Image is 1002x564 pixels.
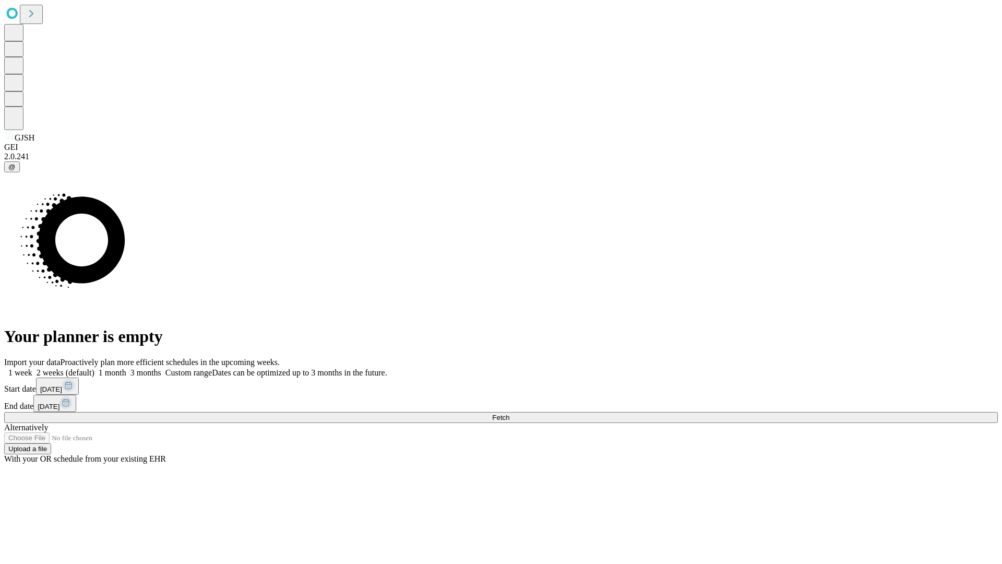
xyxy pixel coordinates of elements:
span: 3 months [130,368,161,377]
span: [DATE] [40,385,62,393]
button: [DATE] [36,378,79,395]
div: End date [4,395,998,412]
span: Import your data [4,358,61,367]
button: Fetch [4,412,998,423]
span: Alternatively [4,423,48,432]
span: 1 week [8,368,32,377]
div: Start date [4,378,998,395]
div: 2.0.241 [4,152,998,161]
div: GEI [4,143,998,152]
span: @ [8,163,16,171]
button: @ [4,161,20,172]
span: GJSH [15,133,34,142]
span: 1 month [99,368,126,377]
span: Fetch [492,414,509,421]
span: 2 weeks (default) [37,368,94,377]
button: [DATE] [33,395,76,412]
h1: Your planner is empty [4,327,998,346]
span: With your OR schedule from your existing EHR [4,454,166,463]
span: Dates can be optimized up to 3 months in the future. [212,368,387,377]
span: Proactively plan more efficient schedules in the upcoming weeks. [61,358,280,367]
span: [DATE] [38,403,59,410]
span: Custom range [165,368,212,377]
button: Upload a file [4,443,51,454]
